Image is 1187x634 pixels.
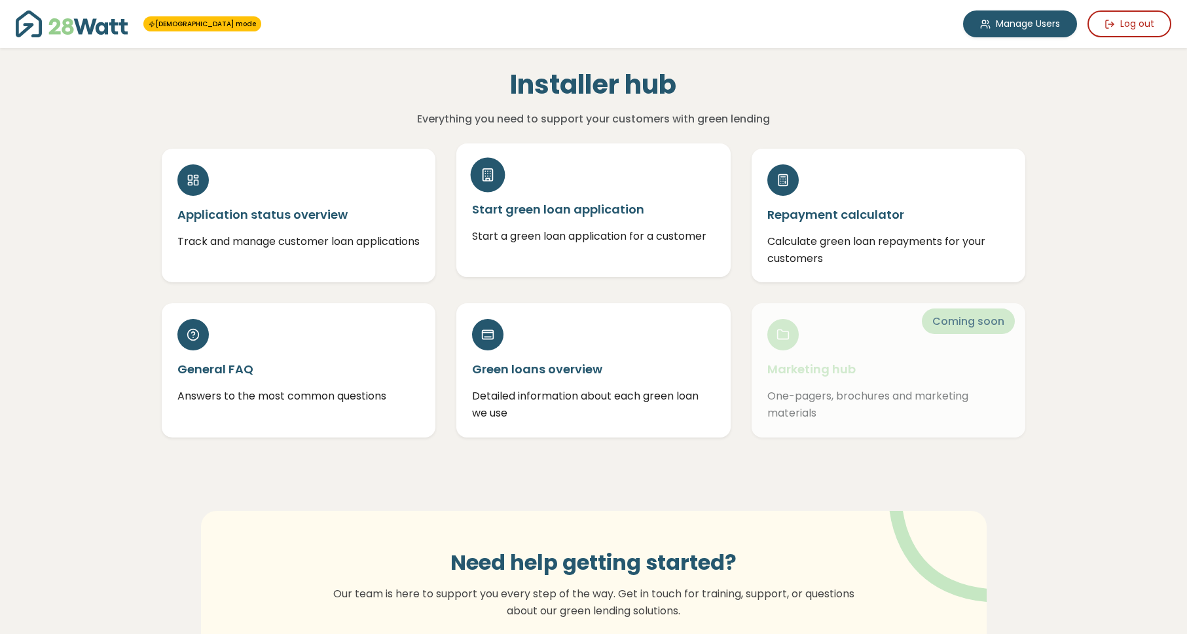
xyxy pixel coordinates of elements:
[177,206,420,223] h5: Application status overview
[177,388,420,405] p: Answers to the most common questions
[16,10,128,37] img: 28Watt
[963,10,1077,37] a: Manage Users
[472,228,715,245] p: Start a green loan application for a customer
[177,233,420,250] p: Track and manage customer loan applications
[472,201,715,217] h5: Start green loan application
[149,19,256,29] a: [DEMOGRAPHIC_DATA] mode
[309,69,878,100] h1: Installer hub
[922,308,1015,334] span: Coming soon
[309,111,878,128] p: Everything you need to support your customers with green lending
[472,361,715,377] h5: Green loans overview
[143,16,261,31] span: You're in 28Watt mode - full access to all features!
[325,586,862,619] p: Our team is here to support you every step of the way. Get in touch for training, support, or que...
[767,388,1010,421] p: One-pagers, brochures and marketing materials
[1087,10,1171,37] button: Log out
[325,550,862,575] h3: Need help getting started?
[855,475,1026,603] img: vector
[767,361,1010,377] h5: Marketing hub
[767,233,1010,267] p: Calculate green loan repayments for your customers
[767,206,1010,223] h5: Repayment calculator
[472,388,715,421] p: Detailed information about each green loan we use
[177,361,420,377] h5: General FAQ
